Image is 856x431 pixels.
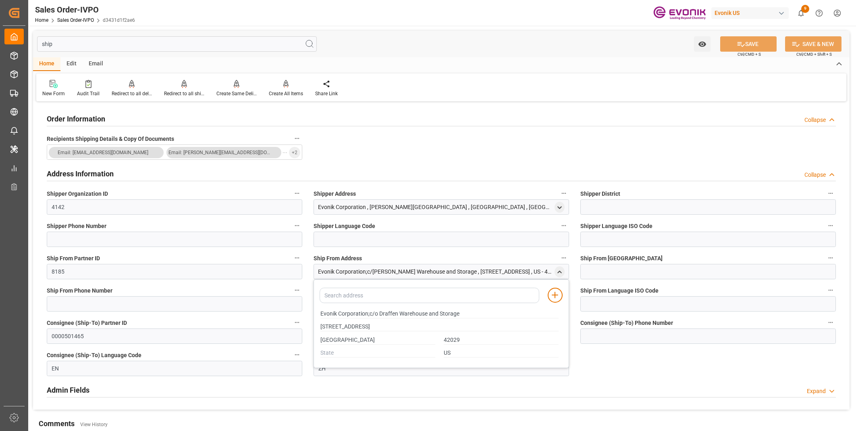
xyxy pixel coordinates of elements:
[292,188,302,199] button: Shipper Organization ID
[37,36,317,52] input: Search Fields
[318,268,553,276] div: Evonik Corporation;c/[PERSON_NAME] Warehouse and Storage , [STREET_ADDRESS] , US - 42029
[35,4,135,16] div: Sales Order-IVPO
[47,168,114,179] h2: Address Information
[320,322,559,331] input: Street
[314,190,356,198] span: Shipper Address
[320,349,435,358] input: State
[580,319,673,327] span: Consignee (Ship-To) Phone Number
[810,4,828,22] button: Help Center
[47,222,106,230] span: Shipper Phone Number
[559,220,569,231] button: Shipper Language Code
[792,4,810,22] button: show 9 new notifications
[314,222,375,230] span: Shipper Language Code
[318,203,553,211] div: Evonik Corporation , [PERSON_NAME][GEOGRAPHIC_DATA] , [GEOGRAPHIC_DATA] , [GEOGRAPHIC_DATA] , [GE...
[653,6,706,20] img: Evonik-brand-mark-Deep-Purple-RGB.jpeg_1700498283.jpeg
[320,336,435,345] input: City
[80,422,108,427] a: View History
[292,285,302,295] button: Ship From Phone Number
[315,90,338,97] div: Share Link
[580,287,659,295] span: Ship From Language ISO Code
[269,90,303,97] div: Create All Items
[825,285,836,295] button: Ship From Language ISO Code
[292,220,302,231] button: Shipper Phone Number
[47,319,127,327] span: Consignee (Ship-To) Partner ID
[825,188,836,199] button: Shipper District
[292,317,302,328] button: Consignee (Ship-To) Partner ID
[580,222,652,230] span: Shipper Language ISO Code
[112,90,152,97] div: Redirect to all deliveries
[83,57,109,71] div: Email
[825,317,836,328] button: Consignee (Ship-To) Phone Number
[720,36,777,52] button: SAVE
[47,135,174,143] span: Recipients Shipping Details & Copy Of Documents
[168,149,273,157] div: Email: [PERSON_NAME][EMAIL_ADDRESS][DOMAIN_NAME]
[47,113,105,124] h2: Order Information
[283,147,287,158] span: ...
[33,57,60,71] div: Home
[825,220,836,231] button: Shipper Language ISO Code
[804,116,826,124] div: Collapse
[60,57,83,71] div: Edit
[35,17,48,23] a: Home
[738,51,761,57] span: Ctrl/CMD + S
[785,36,841,52] button: SAVE & NEW
[49,147,164,158] button: Email: [EMAIL_ADDRESS][DOMAIN_NAME]
[580,254,663,263] span: Ship From [GEOGRAPHIC_DATA]
[77,90,100,97] div: Audit Trail
[694,36,711,52] button: open menu
[796,51,832,57] span: Ctrl/CMD + Shift + S
[559,188,569,199] button: Shipper Address
[47,385,89,395] h2: Admin Fields
[807,387,826,395] div: Expand
[292,146,297,159] span: + 2
[314,254,362,263] span: Ship From Address
[444,349,559,358] input: Country
[559,253,569,263] button: Ship From Address
[166,147,281,158] button: Email: [PERSON_NAME][EMAIL_ADDRESS][DOMAIN_NAME]
[58,149,148,157] div: Email: [EMAIL_ADDRESS][DOMAIN_NAME]
[42,90,65,97] div: New Form
[47,144,302,160] button: open menu
[47,145,287,160] button: menu-button
[164,90,204,97] div: Redirect to all shipments
[555,266,565,277] div: close menu
[444,336,559,345] input: Zip Code
[801,5,809,13] span: 9
[47,190,108,198] span: Shipper Organization ID
[47,254,100,263] span: Ship From Partner ID
[39,418,75,429] h2: Comments
[320,310,559,318] input: Name
[216,90,257,97] div: Create Same Delivery Date
[47,351,141,360] span: Consignee (Ship-To) Language Code
[711,5,792,21] button: Evonik US
[825,253,836,263] button: Ship From [GEOGRAPHIC_DATA]
[289,147,300,158] button: +2
[580,190,620,198] span: Shipper District
[320,288,539,303] input: Search address
[804,171,826,179] div: Collapse
[292,253,302,263] button: Ship From Partner ID
[711,7,789,19] div: Evonik US
[292,133,302,144] button: Recipients Shipping Details & Copy Of Documents
[47,287,112,295] span: Ship From Phone Number
[292,349,302,360] button: Consignee (Ship-To) Language Code
[57,17,94,23] a: Sales Order-IVPO
[555,202,565,213] div: open menu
